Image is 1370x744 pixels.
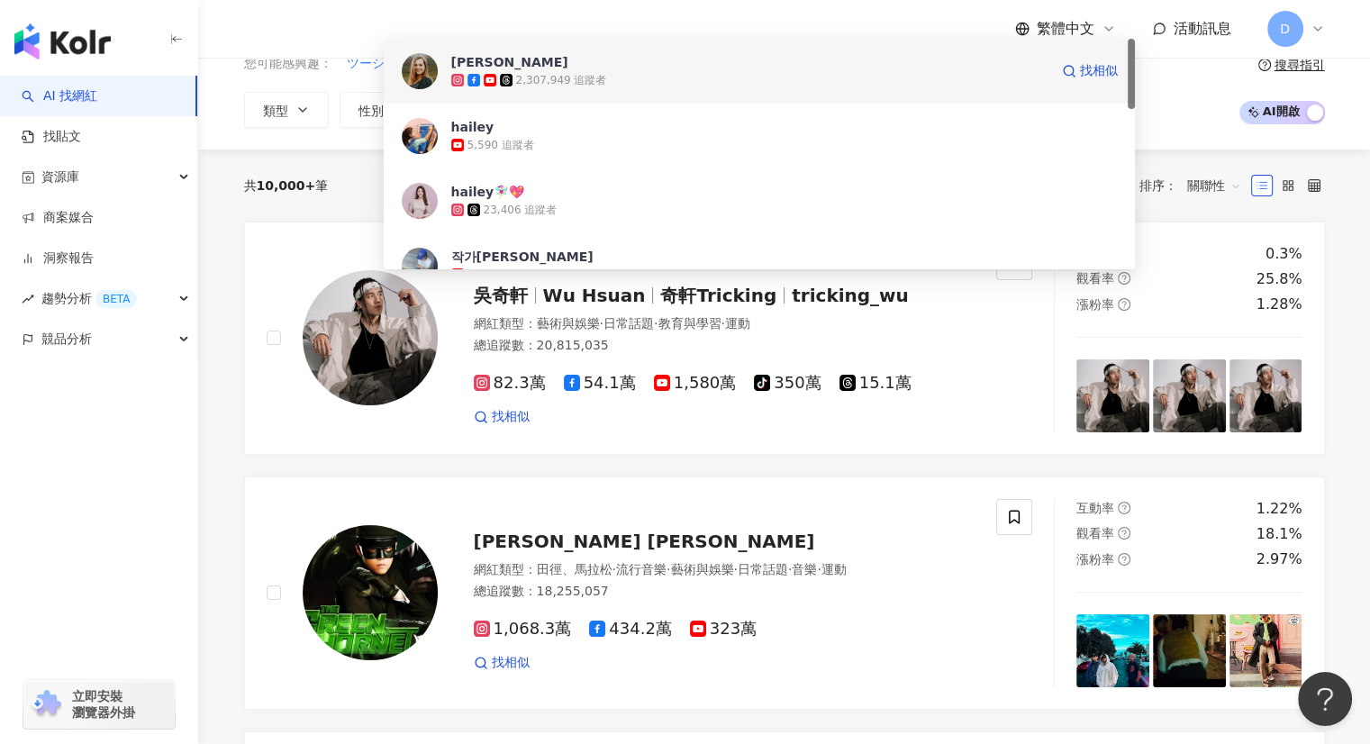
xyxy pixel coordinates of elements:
[1266,244,1302,264] div: 0.3%
[41,278,137,319] span: 趨勢分析
[821,562,847,576] span: 運動
[1153,614,1226,687] img: post-image
[492,408,530,426] span: 找相似
[1118,553,1130,566] span: question-circle
[303,525,438,660] img: KOL Avatar
[1280,19,1290,39] span: D
[603,316,654,331] span: 日常話題
[474,285,528,306] span: 吳奇軒
[402,183,438,219] img: KOL Avatar
[1118,298,1130,311] span: question-circle
[474,654,530,672] a: 找相似
[346,54,449,74] button: ツーショット生活
[14,23,111,59] img: logo
[1080,62,1118,80] span: 找相似
[451,53,568,71] div: [PERSON_NAME]
[347,55,448,73] span: ツーショット生活
[1275,58,1325,72] div: 搜尋指引
[244,178,329,193] div: 共 筆
[1174,20,1231,37] span: 活動訊息
[358,104,384,118] span: 性別
[1187,171,1241,200] span: 關聯性
[839,374,912,393] span: 15.1萬
[738,562,788,576] span: 日常話題
[788,562,792,576] span: ·
[1037,19,1094,39] span: 繁體中文
[1229,359,1302,432] img: post-image
[1153,359,1226,432] img: post-image
[402,53,438,89] img: KOL Avatar
[564,374,636,393] span: 54.1萬
[451,248,594,266] div: 작가[PERSON_NAME]
[72,688,135,721] span: 立即安裝 瀏覽器外掛
[654,374,737,393] span: 1,580萬
[244,55,332,73] span: 您可能感興趣：
[41,157,79,197] span: 資源庫
[1139,171,1251,200] div: 排序：
[660,285,776,306] span: 奇軒Tricking
[451,118,494,136] div: hailey
[670,562,733,576] span: 藝術與娛樂
[1076,271,1114,286] span: 觀看率
[589,620,672,639] span: 434.2萬
[467,268,534,283] div: 4,170 追蹤者
[1257,269,1302,289] div: 25.8%
[402,118,438,154] img: KOL Avatar
[1258,59,1271,71] span: question-circle
[792,285,909,306] span: tricking_wu
[474,315,975,333] div: 網紅類型 ：
[29,690,64,719] img: chrome extension
[725,316,750,331] span: 運動
[257,178,316,193] span: 10,000+
[600,316,603,331] span: ·
[667,562,670,576] span: ·
[1076,501,1114,515] span: 互動率
[1076,297,1114,312] span: 漲粉率
[474,531,815,552] span: [PERSON_NAME] [PERSON_NAME]
[22,128,81,146] a: 找貼文
[1257,499,1302,519] div: 1.22%
[1076,526,1114,540] span: 觀看率
[22,293,34,305] span: rise
[474,561,975,579] div: 網紅類型 ：
[474,337,975,355] div: 總追蹤數 ： 20,815,035
[817,562,821,576] span: ·
[303,270,438,405] img: KOL Avatar
[1298,672,1352,726] iframe: Help Scout Beacon - Open
[474,408,530,426] a: 找相似
[402,248,438,284] img: KOL Avatar
[792,562,817,576] span: 音樂
[516,73,607,88] div: 2,307,949 追蹤者
[23,680,175,729] a: chrome extension立即安裝 瀏覽器外掛
[22,250,94,268] a: 洞察報告
[41,319,92,359] span: 競品分析
[467,138,534,153] div: 5,590 追蹤者
[1118,272,1130,285] span: question-circle
[1062,53,1118,89] a: 找相似
[1076,552,1114,567] span: 漲粉率
[1118,527,1130,540] span: question-circle
[721,316,724,331] span: ·
[474,620,572,639] span: 1,068.3萬
[244,92,329,128] button: 類型
[754,374,821,393] span: 350萬
[616,562,667,576] span: 流行音樂
[22,209,94,227] a: 商案媒合
[1076,359,1149,432] img: post-image
[22,87,97,105] a: searchAI 找網紅
[1229,614,1302,687] img: post-image
[244,476,1325,710] a: KOL Avatar[PERSON_NAME] [PERSON_NAME]網紅類型：田徑、馬拉松·流行音樂·藝術與娛樂·日常話題·音樂·運動總追蹤數：18,255,0571,068.3萬434....
[95,290,137,308] div: BETA
[474,583,975,601] div: 總追蹤數 ： 18,255,057
[543,285,646,306] span: Wu Hsuan
[451,183,525,201] div: hailey🧚🏻‍♀️💖
[1257,524,1302,544] div: 18.1%
[474,374,546,393] span: 82.3萬
[537,562,612,576] span: 田徑、馬拉松
[340,92,424,128] button: 性別
[263,104,288,118] span: 類型
[1118,502,1130,514] span: question-circle
[492,654,530,672] span: 找相似
[1257,549,1302,569] div: 2.97%
[1257,295,1302,314] div: 1.28%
